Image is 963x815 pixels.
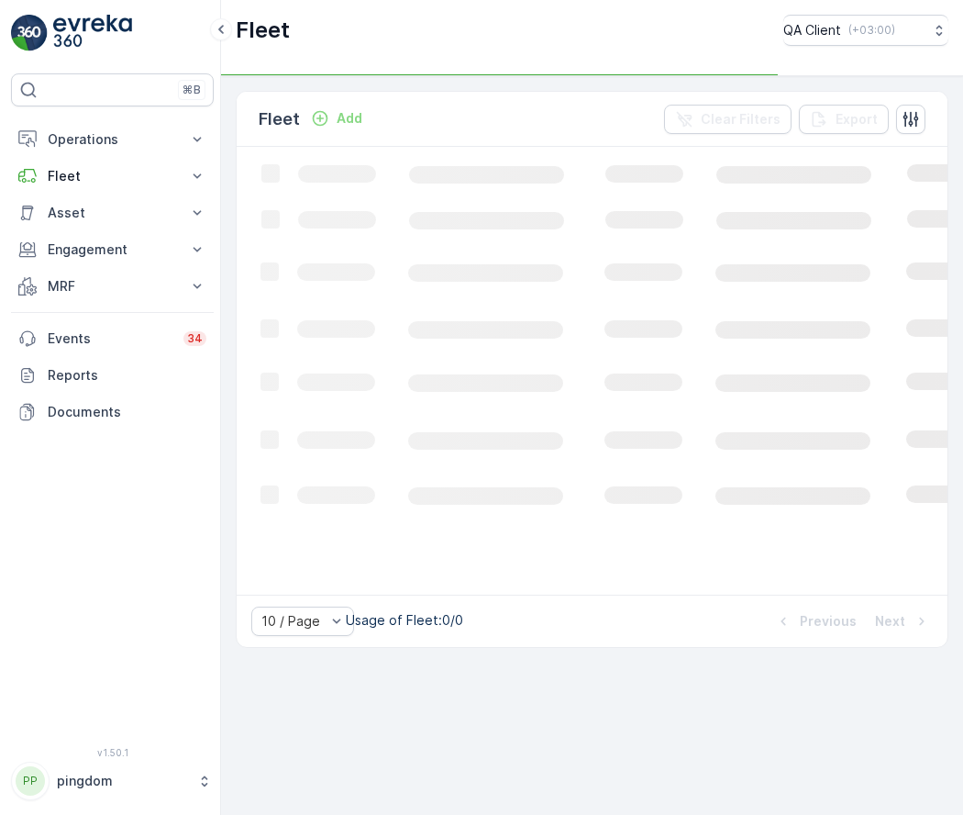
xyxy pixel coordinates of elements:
[11,15,48,51] img: logo
[848,23,895,38] p: ( +03:00 )
[11,357,214,394] a: Reports
[11,394,214,430] a: Documents
[346,611,463,630] p: Usage of Fleet : 0/0
[11,320,214,357] a: Events34
[183,83,201,97] p: ⌘B
[16,766,45,796] div: PP
[48,329,172,348] p: Events
[11,158,214,195] button: Fleet
[48,403,206,421] p: Documents
[48,366,206,385] p: Reports
[701,110,780,128] p: Clear Filters
[783,21,841,39] p: QA Client
[48,167,177,185] p: Fleet
[875,612,905,631] p: Next
[11,121,214,158] button: Operations
[236,16,290,45] p: Fleet
[11,747,214,758] span: v 1.50.1
[11,231,214,268] button: Engagement
[873,610,933,632] button: Next
[48,130,177,149] p: Operations
[57,772,188,790] p: pingdom
[337,109,362,128] p: Add
[48,240,177,259] p: Engagement
[11,195,214,231] button: Asset
[799,105,889,134] button: Export
[53,15,132,51] img: logo_light-DOdMpM7g.png
[783,15,948,46] button: QA Client(+03:00)
[11,762,214,800] button: PPpingdom
[772,610,858,632] button: Previous
[48,204,177,222] p: Asset
[836,110,878,128] p: Export
[664,105,791,134] button: Clear Filters
[11,268,214,305] button: MRF
[800,612,857,631] p: Previous
[187,331,203,346] p: 34
[304,107,370,129] button: Add
[48,277,177,296] p: MRF
[259,106,300,132] p: Fleet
